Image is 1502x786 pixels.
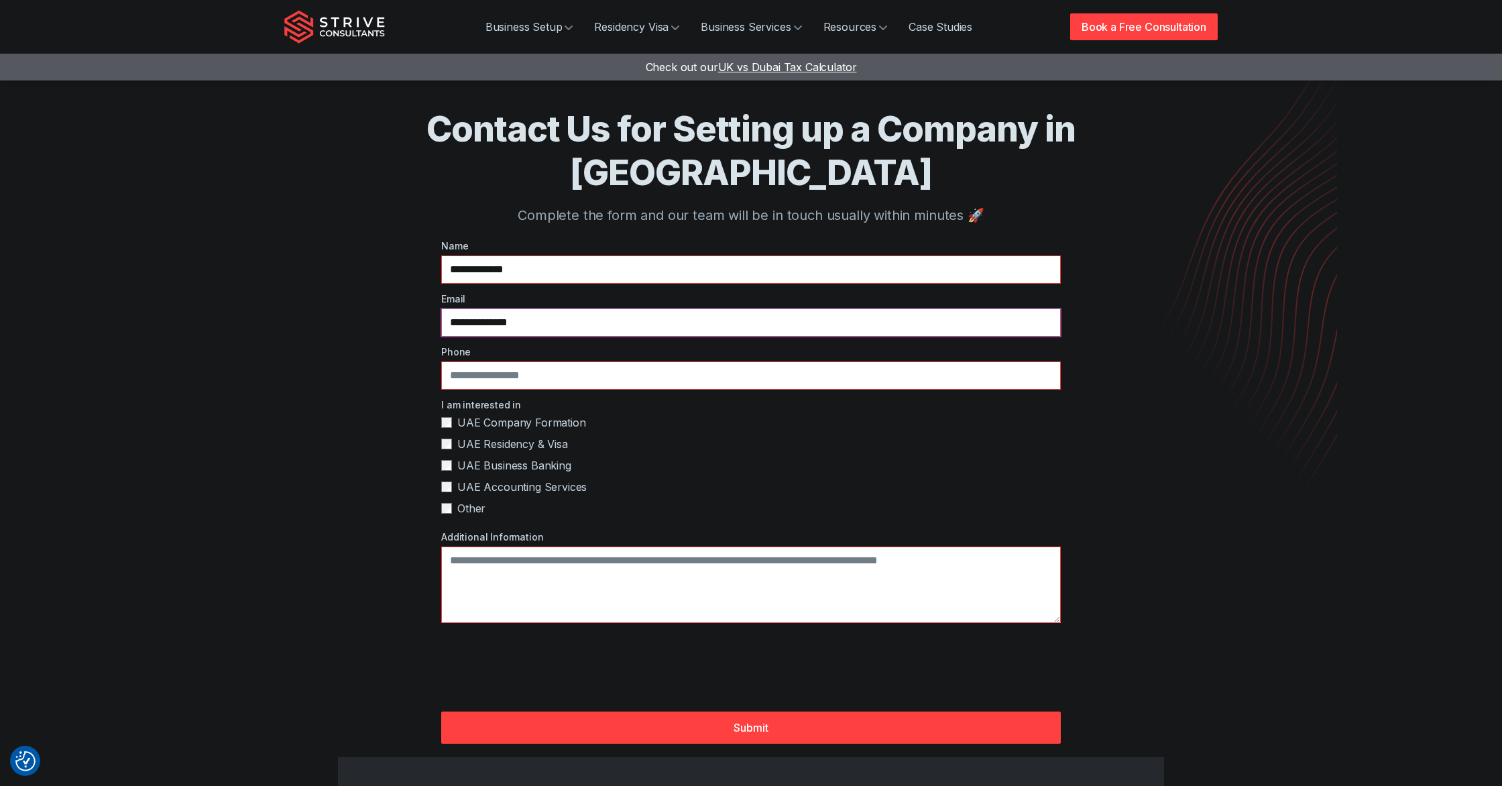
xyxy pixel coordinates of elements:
img: Revisit consent button [15,751,36,771]
span: UAE Residency & Visa [457,436,568,452]
input: Other [441,503,452,514]
label: Name [441,239,1061,253]
label: Email [441,292,1061,306]
label: I am interested in [441,398,1061,412]
span: UAE Business Banking [457,457,571,473]
span: UAE Company Formation [457,414,586,431]
iframe: reCAPTCHA [441,643,645,695]
a: Case Studies [898,13,983,40]
a: Resources [813,13,899,40]
img: Strive Consultants [284,10,385,44]
a: Business Services [690,13,812,40]
a: Residency Visa [583,13,690,40]
input: UAE Company Formation [441,417,452,428]
span: UK vs Dubai Tax Calculator [718,60,857,74]
p: Complete the form and our team will be in touch usually within minutes 🚀 [338,205,1164,225]
button: Consent Preferences [15,751,36,771]
span: Other [457,500,485,516]
button: Submit [441,712,1061,744]
a: Check out ourUK vs Dubai Tax Calculator [646,60,857,74]
label: Additional Information [441,530,1061,544]
a: Book a Free Consultation [1070,13,1218,40]
h1: Contact Us for Setting up a Company in [GEOGRAPHIC_DATA] [338,107,1164,194]
input: UAE Accounting Services [441,482,452,492]
span: UAE Accounting Services [457,479,587,495]
a: Business Setup [475,13,584,40]
input: UAE Residency & Visa [441,439,452,449]
input: UAE Business Banking [441,460,452,471]
label: Phone [441,345,1061,359]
